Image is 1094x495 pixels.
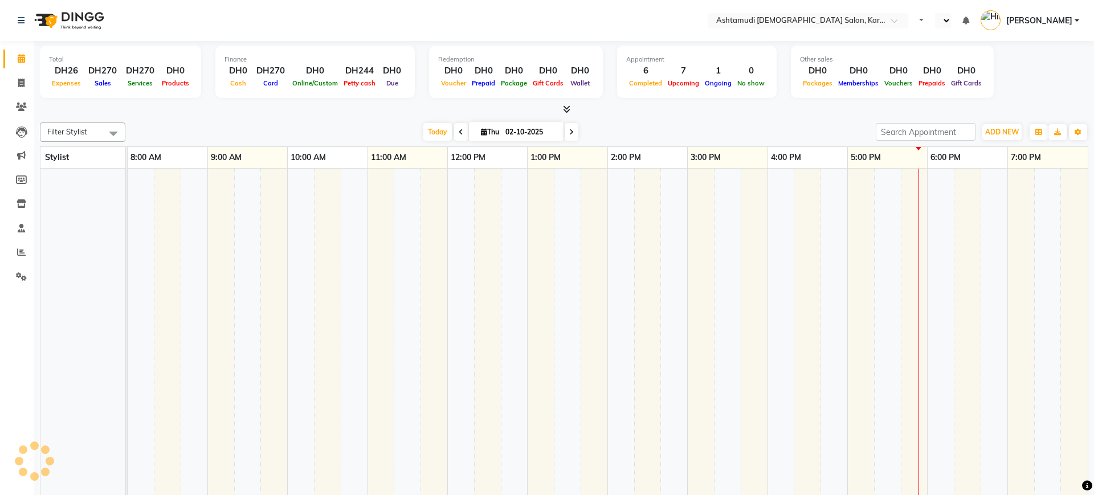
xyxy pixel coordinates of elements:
[227,79,249,87] span: Cash
[800,64,835,77] div: DH0
[159,64,192,77] div: DH0
[438,64,469,77] div: DH0
[478,128,502,136] span: Thu
[665,64,702,77] div: 7
[881,64,916,77] div: DH0
[368,149,409,166] a: 11:00 AM
[848,149,884,166] a: 5:00 PM
[49,79,84,87] span: Expenses
[469,79,498,87] span: Prepaid
[423,123,452,141] span: Today
[528,149,564,166] a: 1:00 PM
[566,64,594,77] div: DH0
[881,79,916,87] span: Vouchers
[92,79,114,87] span: Sales
[49,55,192,64] div: Total
[125,79,156,87] span: Services
[835,64,881,77] div: DH0
[224,64,252,77] div: DH0
[608,149,644,166] a: 2:00 PM
[916,64,948,77] div: DH0
[289,79,341,87] span: Online/Custom
[208,149,244,166] a: 9:00 AM
[800,55,985,64] div: Other sales
[498,79,530,87] span: Package
[948,64,985,77] div: DH0
[341,64,378,77] div: DH244
[502,124,559,141] input: 2025-10-02
[916,79,948,87] span: Prepaids
[981,10,1001,30] img: Himanshu Akania
[835,79,881,87] span: Memberships
[530,79,566,87] span: Gift Cards
[378,64,406,77] div: DH0
[448,149,488,166] a: 12:00 PM
[530,64,566,77] div: DH0
[45,152,69,162] span: Stylist
[734,64,768,77] div: 0
[626,55,768,64] div: Appointment
[734,79,768,87] span: No show
[626,64,665,77] div: 6
[1008,149,1044,166] a: 7:00 PM
[665,79,702,87] span: Upcoming
[876,123,975,141] input: Search Appointment
[982,124,1022,140] button: ADD NEW
[341,79,378,87] span: Petty cash
[121,64,159,77] div: DH270
[383,79,401,87] span: Due
[159,79,192,87] span: Products
[985,128,1019,136] span: ADD NEW
[768,149,804,166] a: 4:00 PM
[928,149,964,166] a: 6:00 PM
[469,64,498,77] div: DH0
[626,79,665,87] span: Completed
[800,79,835,87] span: Packages
[84,64,121,77] div: DH270
[47,127,87,136] span: Filter Stylist
[498,64,530,77] div: DH0
[49,64,84,77] div: DH26
[1006,15,1072,27] span: [PERSON_NAME]
[438,79,469,87] span: Voucher
[224,55,406,64] div: Finance
[438,55,594,64] div: Redemption
[260,79,281,87] span: Card
[568,79,593,87] span: Wallet
[702,64,734,77] div: 1
[29,5,107,36] img: logo
[288,149,329,166] a: 10:00 AM
[688,149,724,166] a: 3:00 PM
[128,149,164,166] a: 8:00 AM
[948,79,985,87] span: Gift Cards
[252,64,289,77] div: DH270
[289,64,341,77] div: DH0
[702,79,734,87] span: Ongoing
